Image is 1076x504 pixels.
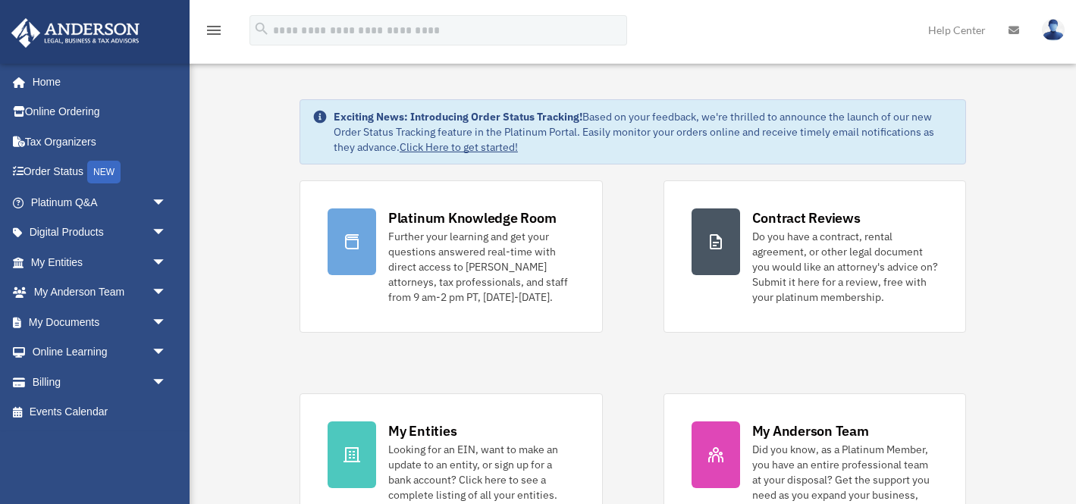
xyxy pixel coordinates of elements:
[334,110,582,124] strong: Exciting News: Introducing Order Status Tracking!
[152,187,182,218] span: arrow_drop_down
[152,277,182,308] span: arrow_drop_down
[11,67,182,97] a: Home
[11,307,190,337] a: My Documentsarrow_drop_down
[11,337,190,368] a: Online Learningarrow_drop_down
[752,229,939,305] div: Do you have a contract, rental agreement, or other legal document you would like an attorney's ad...
[11,367,190,397] a: Billingarrow_drop_down
[152,367,182,398] span: arrow_drop_down
[11,218,190,248] a: Digital Productsarrow_drop_down
[205,21,223,39] i: menu
[11,277,190,308] a: My Anderson Teamarrow_drop_down
[663,180,967,333] a: Contract Reviews Do you have a contract, rental agreement, or other legal document you would like...
[7,18,144,48] img: Anderson Advisors Platinum Portal
[388,208,557,227] div: Platinum Knowledge Room
[388,229,575,305] div: Further your learning and get your questions answered real-time with direct access to [PERSON_NAM...
[388,421,456,440] div: My Entities
[152,218,182,249] span: arrow_drop_down
[300,180,603,333] a: Platinum Knowledge Room Further your learning and get your questions answered real-time with dire...
[400,140,518,154] a: Click Here to get started!
[1042,19,1065,41] img: User Pic
[11,157,190,188] a: Order StatusNEW
[11,127,190,157] a: Tax Organizers
[253,20,270,37] i: search
[388,442,575,502] div: Looking for an EIN, want to make an update to an entity, or sign up for a bank account? Click her...
[752,208,861,227] div: Contract Reviews
[11,97,190,127] a: Online Ordering
[11,397,190,427] a: Events Calendar
[87,161,121,183] div: NEW
[11,247,190,277] a: My Entitiesarrow_drop_down
[334,109,953,155] div: Based on your feedback, we're thrilled to announce the launch of our new Order Status Tracking fe...
[152,307,182,338] span: arrow_drop_down
[205,27,223,39] a: menu
[152,247,182,278] span: arrow_drop_down
[752,421,869,440] div: My Anderson Team
[11,187,190,218] a: Platinum Q&Aarrow_drop_down
[152,337,182,368] span: arrow_drop_down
